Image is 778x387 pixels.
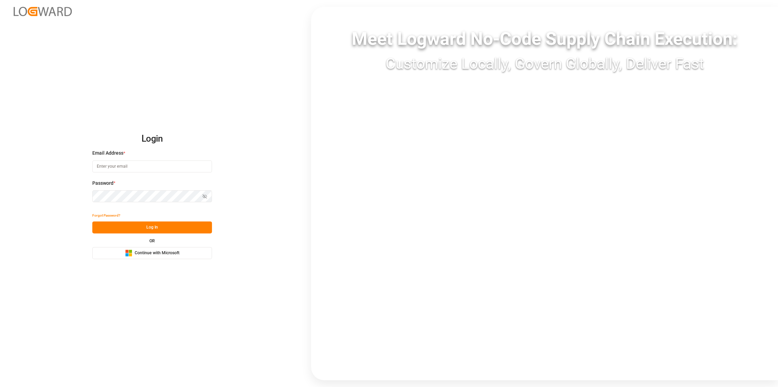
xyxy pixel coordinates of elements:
[92,180,113,187] span: Password
[92,150,123,157] span: Email Address
[92,221,212,233] button: Log In
[92,247,212,259] button: Continue with Microsoft
[149,239,155,243] small: OR
[311,26,778,52] div: Meet Logward No-Code Supply Chain Execution:
[14,7,72,16] img: Logward_new_orange.png
[92,209,120,221] button: Forgot Password?
[92,128,212,150] h2: Login
[92,160,212,172] input: Enter your email
[135,250,179,256] span: Continue with Microsoft
[311,52,778,75] div: Customize Locally, Govern Globally, Deliver Fast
